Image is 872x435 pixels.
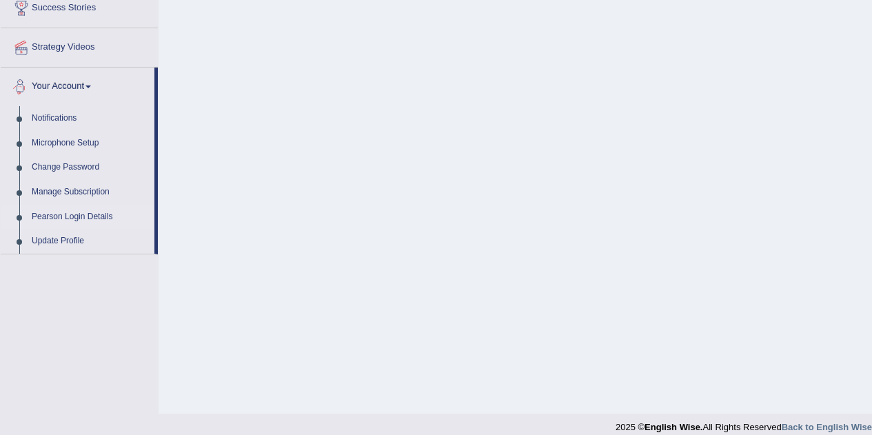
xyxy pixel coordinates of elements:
a: Microphone Setup [26,131,154,156]
a: Change Password [26,155,154,180]
a: Update Profile [26,229,154,254]
strong: English Wise. [645,422,702,432]
a: Pearson Login Details [26,205,154,230]
div: 2025 © All Rights Reserved [616,414,872,434]
a: Strategy Videos [1,28,158,63]
a: Your Account [1,68,154,102]
a: Manage Subscription [26,180,154,205]
a: Back to English Wise [782,422,872,432]
a: Notifications [26,106,154,131]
